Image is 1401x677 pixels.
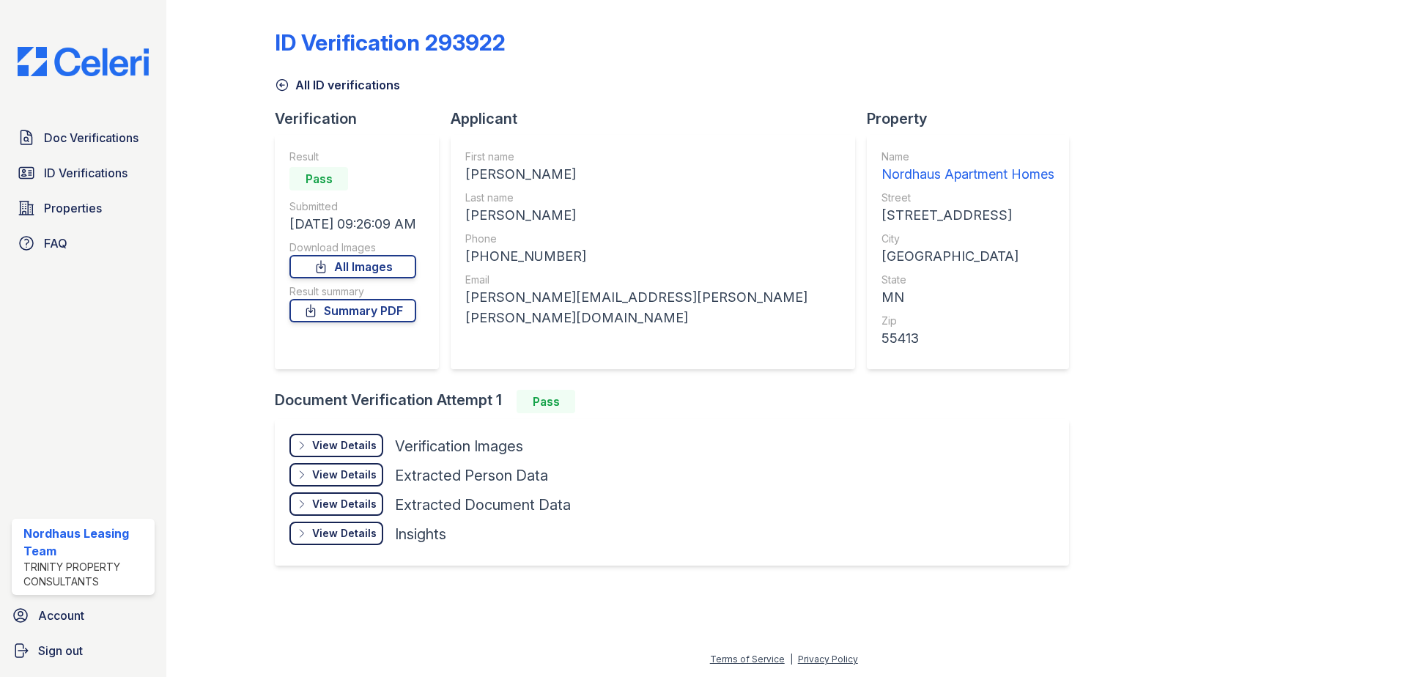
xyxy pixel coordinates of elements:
[275,108,451,129] div: Verification
[289,299,416,322] a: Summary PDF
[23,525,149,560] div: Nordhaus Leasing Team
[798,654,858,665] a: Privacy Policy
[881,314,1054,328] div: Zip
[44,129,138,147] span: Doc Verifications
[289,167,348,190] div: Pass
[451,108,867,129] div: Applicant
[12,158,155,188] a: ID Verifications
[6,636,160,665] a: Sign out
[881,287,1054,308] div: MN
[44,164,127,182] span: ID Verifications
[881,246,1054,267] div: [GEOGRAPHIC_DATA]
[275,390,1081,413] div: Document Verification Attempt 1
[710,654,785,665] a: Terms of Service
[38,607,84,624] span: Account
[395,465,548,486] div: Extracted Person Data
[881,232,1054,246] div: City
[881,149,1054,164] div: Name
[23,560,149,589] div: Trinity Property Consultants
[881,164,1054,185] div: Nordhaus Apartment Homes
[44,234,67,252] span: FAQ
[289,199,416,214] div: Submitted
[44,199,102,217] span: Properties
[465,246,840,267] div: [PHONE_NUMBER]
[465,287,840,328] div: [PERSON_NAME][EMAIL_ADDRESS][PERSON_NAME][PERSON_NAME][DOMAIN_NAME]
[395,524,446,544] div: Insights
[465,190,840,205] div: Last name
[881,149,1054,185] a: Name Nordhaus Apartment Homes
[275,29,506,56] div: ID Verification 293922
[275,76,400,94] a: All ID verifications
[517,390,575,413] div: Pass
[289,284,416,299] div: Result summary
[465,232,840,246] div: Phone
[465,205,840,226] div: [PERSON_NAME]
[395,436,523,456] div: Verification Images
[312,438,377,453] div: View Details
[881,205,1054,226] div: [STREET_ADDRESS]
[312,526,377,541] div: View Details
[881,273,1054,287] div: State
[465,149,840,164] div: First name
[12,193,155,223] a: Properties
[12,123,155,152] a: Doc Verifications
[395,495,571,515] div: Extracted Document Data
[289,214,416,234] div: [DATE] 09:26:09 AM
[6,47,160,76] img: CE_Logo_Blue-a8612792a0a2168367f1c8372b55b34899dd931a85d93a1a3d3e32e68fde9ad4.png
[881,328,1054,349] div: 55413
[790,654,793,665] div: |
[867,108,1081,129] div: Property
[6,601,160,630] a: Account
[289,255,416,278] a: All Images
[312,467,377,482] div: View Details
[38,642,83,659] span: Sign out
[465,273,840,287] div: Email
[12,229,155,258] a: FAQ
[289,240,416,255] div: Download Images
[881,190,1054,205] div: Street
[465,164,840,185] div: [PERSON_NAME]
[289,149,416,164] div: Result
[312,497,377,511] div: View Details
